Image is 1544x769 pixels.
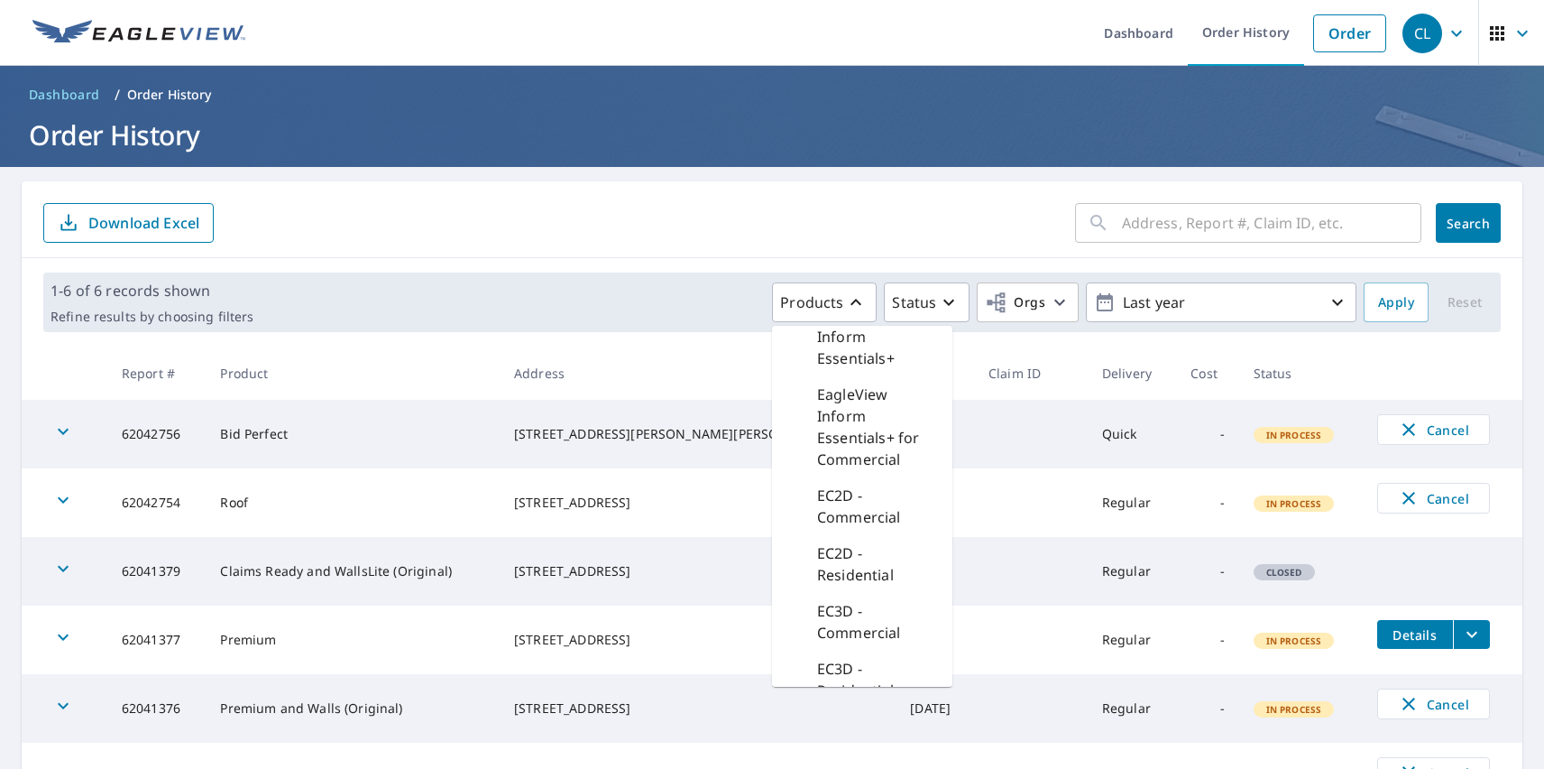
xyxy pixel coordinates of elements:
[1176,674,1239,743] td: -
[1122,198,1421,248] input: Address, Report #, Claim ID, etc.
[514,562,881,580] div: [STREET_ADDRESS]
[1255,429,1333,441] span: In Process
[1088,400,1176,468] td: Quick
[1377,414,1490,445] button: Cancel
[1176,347,1239,400] th: Cost
[206,606,500,674] td: Premium
[780,292,843,313] p: Products
[884,283,970,322] button: Status
[107,537,207,606] td: 62041379
[206,674,500,743] td: Premium and Walls (Original)
[107,674,207,743] td: 62041376
[43,203,214,243] button: Download Excel
[206,468,500,537] td: Roof
[1088,468,1176,537] td: Regular
[206,400,500,468] td: Bid Perfect
[1088,347,1176,400] th: Delivery
[817,600,938,644] p: EC3D - Commercial
[1313,14,1386,52] a: Order
[1396,419,1471,440] span: Cancel
[1388,626,1442,644] span: Details
[1436,203,1501,243] button: Search
[1255,566,1313,579] span: Closed
[107,347,207,400] th: Report #
[974,347,1088,400] th: Claim ID
[1453,620,1490,649] button: filesDropdownBtn-62041377
[22,116,1522,153] h1: Order History
[817,304,938,369] p: EagleView Inform Essentials+
[1364,283,1429,322] button: Apply
[1088,537,1176,606] td: Regular
[1176,537,1239,606] td: -
[107,606,207,674] td: 62041377
[514,494,881,512] div: [STREET_ADDRESS]
[896,674,974,743] td: [DATE]
[88,213,199,233] p: Download Excel
[1377,620,1453,649] button: detailsBtn-62041377
[1255,635,1333,647] span: In Process
[107,400,207,468] td: 62042756
[1176,606,1239,674] td: -
[22,80,107,109] a: Dashboard
[1116,287,1327,319] p: Last year
[1088,606,1176,674] td: Regular
[514,700,881,718] div: [STREET_ADDRESS]
[772,283,877,322] button: Products
[817,542,938,586] p: EC2D - Residential
[772,593,952,651] div: EC3D - Commercial
[32,20,245,47] img: EV Logo
[817,485,938,528] p: EC2D - Commercial
[817,658,938,701] p: EC3D - Residential
[772,477,952,535] div: EC2D - Commercial
[817,384,938,470] p: EagleView Inform Essentials+ for Commercial
[1088,674,1176,743] td: Regular
[1450,215,1486,232] span: Search
[115,84,120,106] li: /
[107,468,207,537] td: 62042754
[1396,487,1471,509] span: Cancel
[772,651,952,709] div: EC3D - Residential
[22,80,1522,109] nav: breadcrumb
[206,347,500,400] th: Product
[1086,283,1356,322] button: Last year
[1176,468,1239,537] td: -
[51,280,253,301] p: 1-6 of 6 records shown
[772,376,952,477] div: EagleView Inform Essentials+ for Commercial
[514,631,881,649] div: [STREET_ADDRESS]
[985,292,1045,314] span: Orgs
[977,283,1079,322] button: Orgs
[1255,703,1333,716] span: In Process
[514,425,881,443] div: [STREET_ADDRESS][PERSON_NAME][PERSON_NAME]
[772,297,952,376] div: EagleView Inform Essentials+
[1377,483,1490,514] button: Cancel
[500,347,896,400] th: Address
[1396,693,1471,715] span: Cancel
[1255,497,1333,510] span: In Process
[127,86,212,104] p: Order History
[892,292,936,313] p: Status
[1377,689,1490,719] button: Cancel
[1176,400,1239,468] td: -
[29,86,100,104] span: Dashboard
[1402,14,1442,53] div: CL
[772,535,952,593] div: EC2D - Residential
[1378,292,1414,314] span: Apply
[51,309,253,325] p: Refine results by choosing filters
[206,537,500,606] td: Claims Ready and WallsLite (Original)
[1239,347,1363,400] th: Status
